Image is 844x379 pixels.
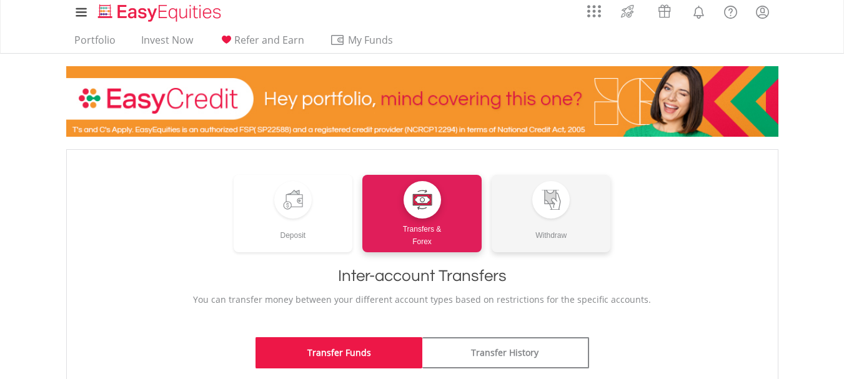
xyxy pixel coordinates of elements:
div: Deposit [234,219,353,242]
div: Transfers & Forex [362,219,482,248]
a: Withdraw [492,175,611,252]
a: Transfer History [422,337,589,368]
a: Transfer Funds [256,337,422,368]
img: EasyCredit Promotion Banner [66,66,778,137]
a: Portfolio [69,34,121,53]
h1: Inter-account Transfers [79,265,765,287]
a: Deposit [234,175,353,252]
div: Withdraw [492,219,611,242]
a: Refer and Earn [214,34,309,53]
img: grid-menu-icon.svg [587,4,601,18]
p: You can transfer money between your different account types based on restrictions for the specifi... [79,293,765,306]
img: thrive-v2.svg [617,1,638,21]
img: vouchers-v2.svg [654,1,675,21]
img: EasyEquities_Logo.png [96,2,226,23]
span: My Funds [330,32,412,48]
a: Invest Now [136,34,198,53]
span: Refer and Earn [234,33,304,47]
a: Transfers &Forex [362,175,482,252]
